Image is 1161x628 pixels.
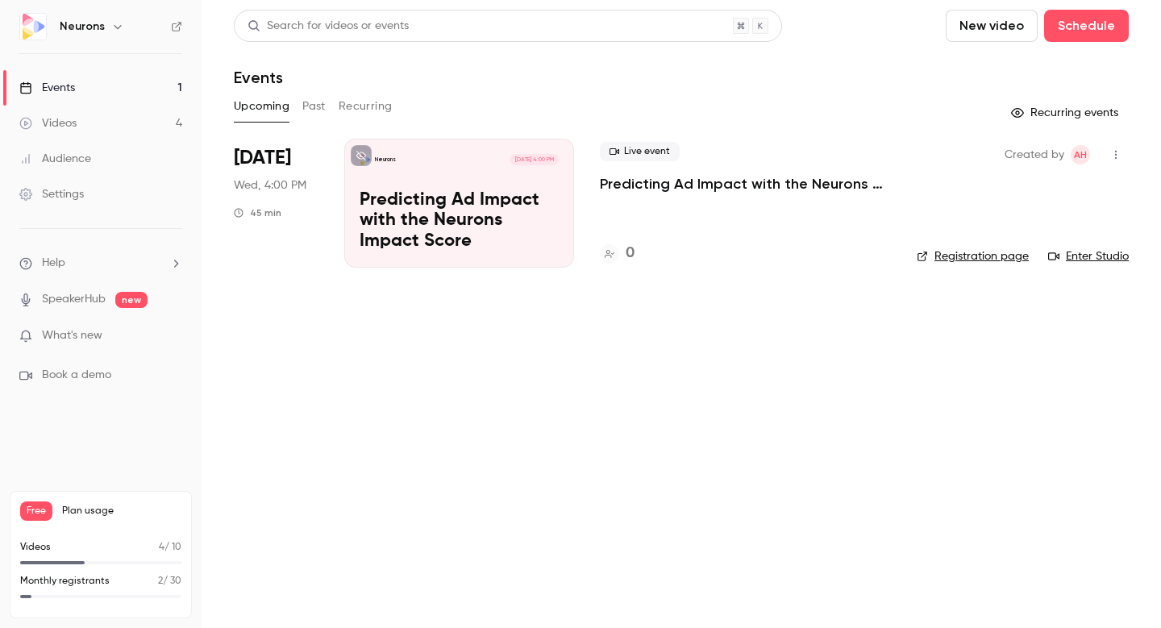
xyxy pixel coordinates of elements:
[62,505,181,518] span: Plan usage
[1048,248,1129,264] a: Enter Studio
[19,186,84,202] div: Settings
[234,139,318,268] div: Sep 10 Wed, 4:00 PM (Europe/Copenhagen)
[234,94,289,119] button: Upcoming
[42,367,111,384] span: Book a demo
[234,68,283,87] h1: Events
[158,574,181,588] p: / 30
[20,14,46,40] img: Neurons
[20,540,51,555] p: Videos
[234,206,281,219] div: 45 min
[1004,100,1129,126] button: Recurring events
[946,10,1038,42] button: New video
[115,292,148,308] span: new
[19,80,75,96] div: Events
[20,574,110,588] p: Monthly registrants
[600,174,891,193] a: Predicting Ad Impact with the Neurons Impact Score
[42,291,106,308] a: SpeakerHub
[19,115,77,131] div: Videos
[60,19,105,35] h6: Neurons
[1005,145,1064,164] span: Created by
[510,154,558,165] span: [DATE] 4:00 PM
[1071,145,1090,164] span: Adam Hencz
[1074,145,1087,164] span: AH
[344,139,574,268] a: Predicting Ad Impact with the Neurons Impact ScoreNeurons[DATE] 4:00 PMPredicting Ad Impact with ...
[917,248,1029,264] a: Registration page
[600,142,680,161] span: Live event
[302,94,326,119] button: Past
[159,540,181,555] p: / 10
[360,190,559,252] p: Predicting Ad Impact with the Neurons Impact Score
[42,255,65,272] span: Help
[42,327,102,344] span: What's new
[600,243,635,264] a: 0
[19,255,182,272] li: help-dropdown-opener
[20,501,52,521] span: Free
[626,243,635,264] h4: 0
[158,576,163,586] span: 2
[19,151,91,167] div: Audience
[1044,10,1129,42] button: Schedule
[375,156,396,164] p: Neurons
[234,145,291,171] span: [DATE]
[159,543,164,552] span: 4
[339,94,393,119] button: Recurring
[248,18,409,35] div: Search for videos or events
[234,177,306,193] span: Wed, 4:00 PM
